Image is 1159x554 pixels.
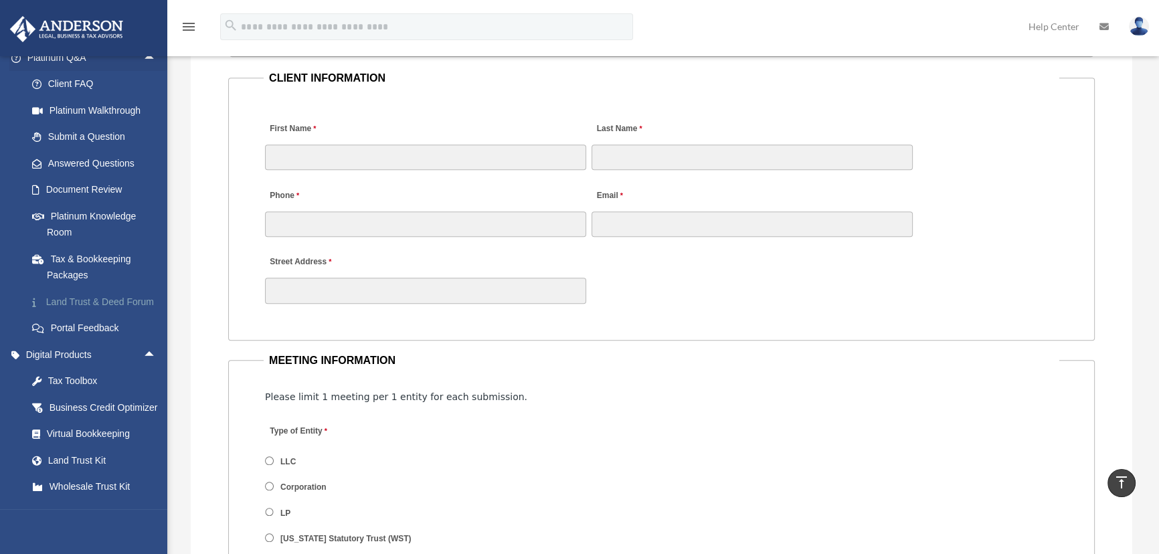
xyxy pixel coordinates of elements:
div: Tax Toolbox [47,373,160,389]
label: [US_STATE] Statutory Trust (WST) [276,533,416,545]
a: Client FAQ [19,71,177,98]
i: search [224,18,238,33]
label: Phone [265,187,302,205]
div: Land Trust Kit [47,452,160,469]
a: Business Credit Optimizer [19,394,177,421]
span: Please limit 1 meeting per 1 entity for each submission. [265,391,527,402]
i: vertical_align_top [1113,474,1130,490]
a: Submit a Question [19,124,177,151]
label: Street Address [265,254,392,272]
a: Wholesale Trust Kit [19,474,177,500]
a: Answered Questions [19,150,177,177]
a: Platinum Walkthrough [19,97,177,124]
img: Anderson Advisors Platinum Portal [6,16,127,42]
label: Email [592,187,626,205]
div: Wholesale Trust Kit [47,478,160,495]
a: Virtual Bookkeeping [19,421,177,448]
img: User Pic [1129,17,1149,36]
a: Digital Productsarrow_drop_up [9,341,177,368]
a: vertical_align_top [1107,469,1136,497]
a: Platinum Q&Aarrow_drop_up [9,44,177,71]
legend: CLIENT INFORMATION [264,69,1059,88]
label: Corporation [276,482,331,494]
a: Tax & Bookkeeping Packages [19,246,177,288]
a: Land Trust & Deed Forum [19,288,177,315]
a: Non Profit Resource Kit [19,500,177,527]
i: menu [181,19,197,35]
a: Portal Feedback [19,315,177,342]
a: Document Review [19,177,177,203]
a: Tax Toolbox [19,368,177,395]
span: arrow_drop_up [143,44,170,72]
div: Non Profit Resource Kit [47,505,160,522]
legend: MEETING INFORMATION [264,351,1059,370]
label: Type of Entity [265,423,392,441]
a: Land Trust Kit [19,447,177,474]
label: LLC [276,456,301,468]
div: Virtual Bookkeeping [47,426,160,442]
a: Platinum Knowledge Room [19,203,177,246]
a: menu [181,23,197,35]
label: Last Name [592,120,645,138]
label: LP [276,507,296,519]
div: Business Credit Optimizer [47,399,160,416]
label: First Name [265,120,319,138]
span: arrow_drop_up [143,341,170,369]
